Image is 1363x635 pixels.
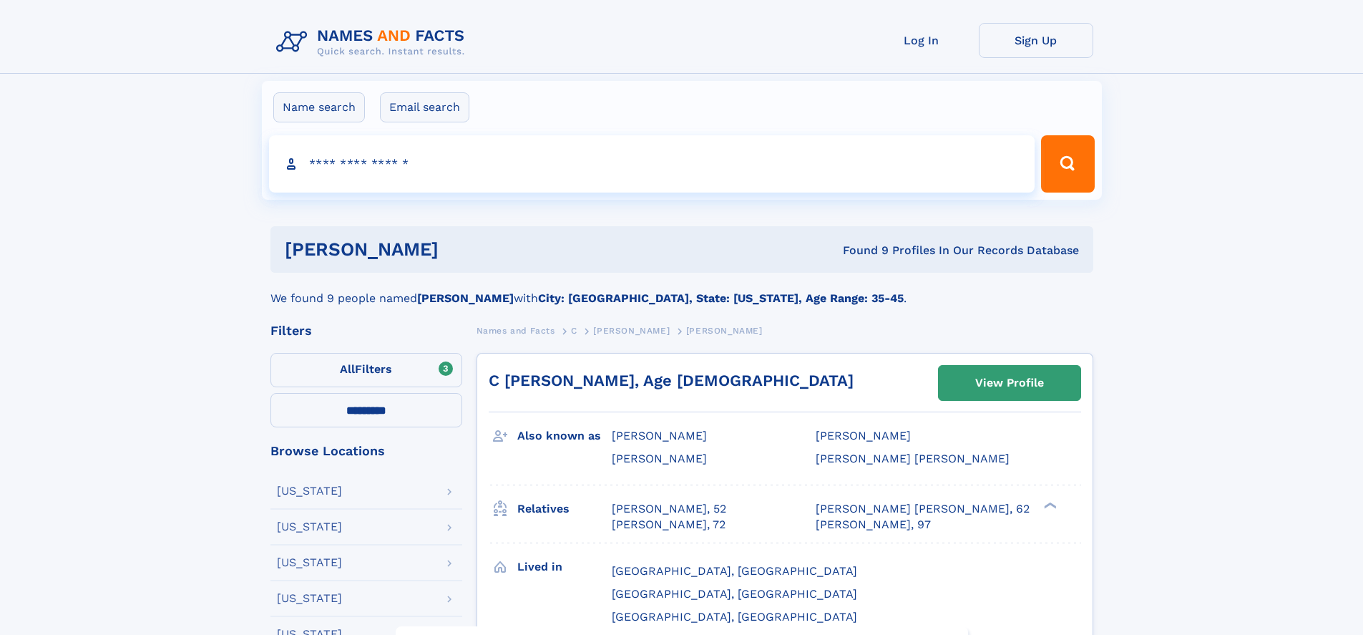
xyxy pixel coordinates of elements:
[277,557,342,568] div: [US_STATE]
[517,497,612,521] h3: Relatives
[277,593,342,604] div: [US_STATE]
[270,324,462,337] div: Filters
[612,501,726,517] a: [PERSON_NAME], 52
[593,326,670,336] span: [PERSON_NAME]
[277,485,342,497] div: [US_STATE]
[270,23,477,62] img: Logo Names and Facts
[571,321,577,339] a: C
[816,452,1010,465] span: [PERSON_NAME] [PERSON_NAME]
[517,555,612,579] h3: Lived in
[640,243,1079,258] div: Found 9 Profiles In Our Records Database
[270,445,462,457] div: Browse Locations
[269,135,1035,193] input: search input
[975,367,1044,399] div: View Profile
[285,241,641,258] h1: [PERSON_NAME]
[517,424,612,448] h3: Also known as
[612,587,857,601] span: [GEOGRAPHIC_DATA], [GEOGRAPHIC_DATA]
[612,452,707,465] span: [PERSON_NAME]
[277,521,342,533] div: [US_STATE]
[380,92,469,122] label: Email search
[939,366,1080,400] a: View Profile
[489,372,854,389] a: C [PERSON_NAME], Age [DEMOGRAPHIC_DATA]
[816,429,911,442] span: [PERSON_NAME]
[979,23,1093,58] a: Sign Up
[538,291,904,305] b: City: [GEOGRAPHIC_DATA], State: [US_STATE], Age Range: 35-45
[1040,500,1057,510] div: ❯
[593,321,670,339] a: [PERSON_NAME]
[1041,135,1094,193] button: Search Button
[340,362,355,376] span: All
[612,517,726,533] a: [PERSON_NAME], 72
[686,326,763,336] span: [PERSON_NAME]
[273,92,365,122] label: Name search
[417,291,514,305] b: [PERSON_NAME]
[612,610,857,624] span: [GEOGRAPHIC_DATA], [GEOGRAPHIC_DATA]
[816,501,1030,517] a: [PERSON_NAME] [PERSON_NAME], 62
[816,517,931,533] a: [PERSON_NAME], 97
[612,429,707,442] span: [PERSON_NAME]
[270,273,1093,307] div: We found 9 people named with .
[270,353,462,387] label: Filters
[864,23,979,58] a: Log In
[612,564,857,578] span: [GEOGRAPHIC_DATA], [GEOGRAPHIC_DATA]
[477,321,555,339] a: Names and Facts
[571,326,577,336] span: C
